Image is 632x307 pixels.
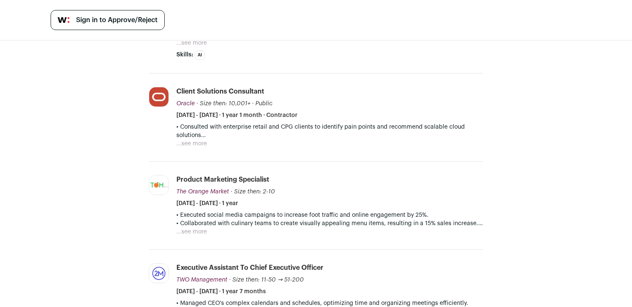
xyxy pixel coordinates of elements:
[176,51,193,59] span: Skills:
[176,87,264,96] div: Client Solutions Consultant
[176,175,269,184] div: Product Marketing Specialist
[195,51,205,60] li: AI
[176,211,483,219] p: • Executed social media campaigns to increase foot traffic and online engagement by 25%.
[176,287,266,296] span: [DATE] - [DATE] · 1 year 7 months
[176,111,298,119] span: [DATE] - [DATE] · 1 year 1 month · Contractor
[176,263,324,272] div: Executive Assistant to Chief Executive Officer
[176,140,207,148] button: ...see more
[176,228,207,236] button: ...see more
[176,101,195,107] span: Oracle
[149,87,168,107] img: 9c76a23364af62e4939d45365de87dc0abf302c6cae1b266b89975f952efb27b.png
[252,99,254,108] span: ·
[176,123,483,140] p: • Consulted with enterprise retail and CPG clients to identify pain points and recommend scalable...
[176,219,483,228] p: • Collaborated with culinary teams to create visually appealing menu items, resulting in a 15% sa...
[176,39,207,47] button: ...see more
[149,264,168,283] img: ced82eb1b0d64e8d439d981584b422531a15728156bc3da06e975c0e7905a959.jpg
[176,277,227,283] span: TWO Management
[51,10,165,30] a: Sign in to Approve/Reject
[176,199,238,208] span: [DATE] - [DATE] · 1 year
[231,189,275,195] span: · Size then: 2-10
[149,175,168,195] img: 6e4f6516bfefe6e92e123ad046622d84bdadf0127b755bb24a9d3a552580e71e.jpg
[58,17,69,23] img: wellfound-symbol-flush-black-fb3c872781a75f747ccb3a119075da62bfe97bd399995f84a933054e44a575c4.png
[196,101,250,107] span: · Size then: 10,001+
[176,189,229,195] span: The Orange Market
[255,101,273,107] span: Public
[76,15,158,25] span: Sign in to Approve/Reject
[229,277,304,283] span: · Size then: 11-50 → 51-200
